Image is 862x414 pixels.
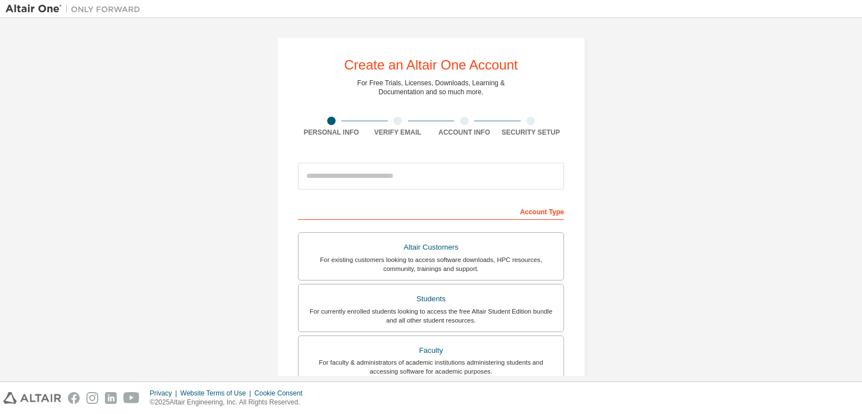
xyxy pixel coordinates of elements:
[305,240,557,255] div: Altair Customers
[431,128,498,137] div: Account Info
[86,392,98,404] img: instagram.svg
[3,392,61,404] img: altair_logo.svg
[298,202,564,220] div: Account Type
[344,58,518,72] div: Create an Altair One Account
[105,392,117,404] img: linkedin.svg
[305,255,557,273] div: For existing customers looking to access software downloads, HPC resources, community, trainings ...
[305,307,557,325] div: For currently enrolled students looking to access the free Altair Student Edition bundle and all ...
[150,389,180,398] div: Privacy
[254,389,309,398] div: Cookie Consent
[365,128,432,137] div: Verify Email
[68,392,80,404] img: facebook.svg
[498,128,565,137] div: Security Setup
[180,389,254,398] div: Website Terms of Use
[357,79,505,96] div: For Free Trials, Licenses, Downloads, Learning & Documentation and so much more.
[123,392,140,404] img: youtube.svg
[305,358,557,376] div: For faculty & administrators of academic institutions administering students and accessing softwa...
[305,291,557,307] div: Students
[6,3,146,15] img: Altair One
[305,343,557,358] div: Faculty
[298,128,365,137] div: Personal Info
[150,398,309,407] p: © 2025 Altair Engineering, Inc. All Rights Reserved.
